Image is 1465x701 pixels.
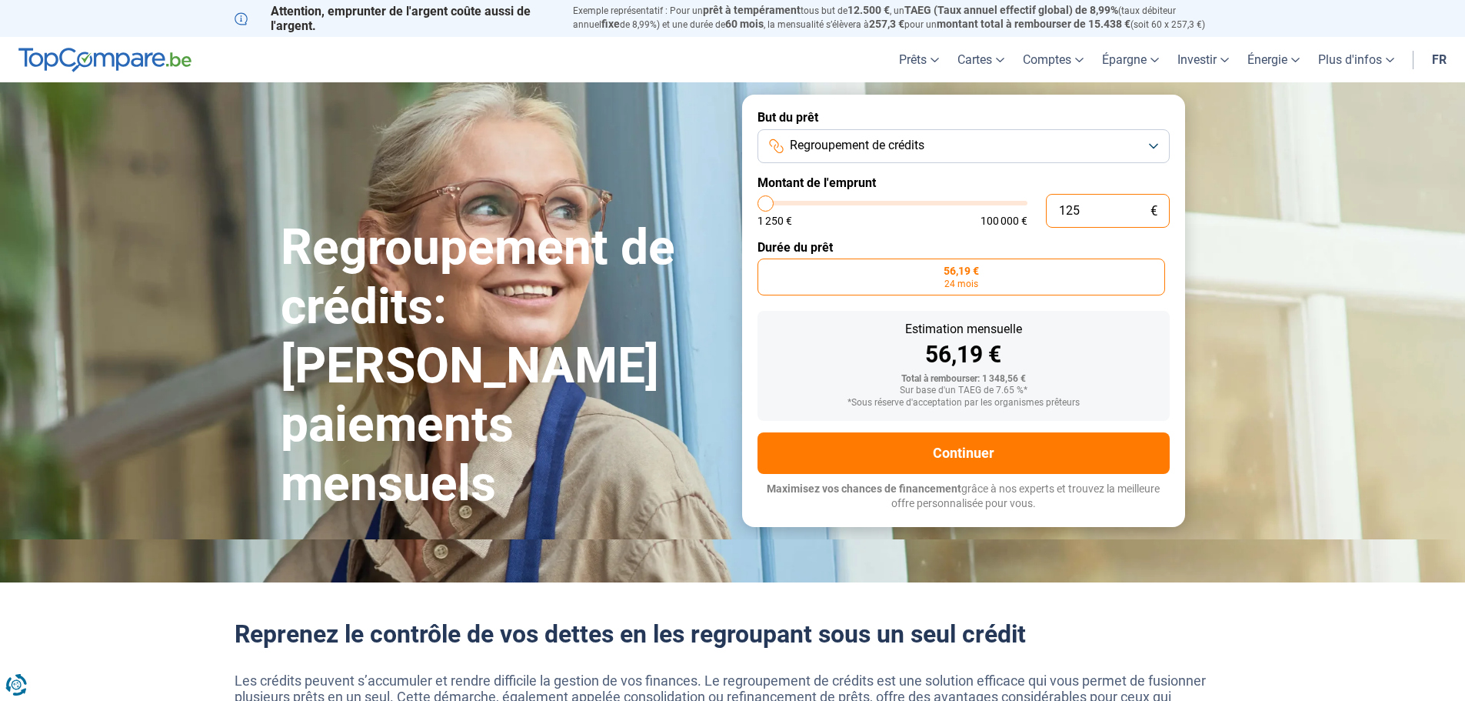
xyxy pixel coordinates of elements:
a: Épargne [1093,37,1168,82]
a: fr [1423,37,1456,82]
div: Sur base d'un TAEG de 7.65 %* [770,386,1157,396]
div: *Sous réserve d'acceptation par les organismes prêteurs [770,398,1157,409]
span: fixe [601,18,620,30]
span: 12.500 € [847,4,890,16]
span: 56,19 € [944,265,979,276]
p: Exemple représentatif : Pour un tous but de , un (taux débiteur annuel de 8,99%) et une durée de ... [573,4,1231,32]
span: 24 mois [944,279,978,289]
label: But du prêt [757,110,1170,125]
div: Estimation mensuelle [770,323,1157,335]
span: 1 250 € [757,215,792,226]
label: Montant de l'emprunt [757,175,1170,190]
a: Comptes [1014,37,1093,82]
span: prêt à tempérament [703,4,801,16]
span: 60 mois [725,18,764,30]
span: 100 000 € [981,215,1027,226]
span: € [1150,205,1157,218]
span: Maximisez vos chances de financement [767,482,961,495]
span: montant total à rembourser de 15.438 € [937,18,1130,30]
h1: Regroupement de crédits: [PERSON_NAME] paiements mensuels [281,219,724,514]
div: Total à rembourser: 1 348,56 € [770,374,1157,385]
p: Attention, emprunter de l'argent coûte aussi de l'argent. [235,4,554,33]
a: Énergie [1238,37,1309,82]
span: 257,3 € [869,18,904,30]
div: 56,19 € [770,343,1157,366]
span: Regroupement de crédits [790,137,924,154]
button: Regroupement de crédits [757,129,1170,163]
p: grâce à nos experts et trouvez la meilleure offre personnalisée pour vous. [757,482,1170,512]
a: Plus d'infos [1309,37,1403,82]
span: TAEG (Taux annuel effectif global) de 8,99% [904,4,1118,16]
a: Prêts [890,37,948,82]
button: Continuer [757,432,1170,474]
a: Cartes [948,37,1014,82]
h2: Reprenez le contrôle de vos dettes en les regroupant sous un seul crédit [235,619,1231,649]
a: Investir [1168,37,1238,82]
img: TopCompare [18,48,191,72]
label: Durée du prêt [757,240,1170,255]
